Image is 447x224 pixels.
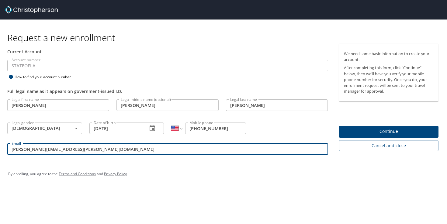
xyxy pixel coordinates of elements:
div: [DEMOGRAPHIC_DATA] [7,123,82,134]
p: After completing this form, click "Continue" below, then we'll have you verify your mobile phone ... [344,65,434,94]
p: We need some basic information to create your account. [344,51,434,62]
h1: Request a new enrollment [7,32,443,44]
span: Continue [344,128,434,135]
div: Full legal name as it appears on government-issued I.D. [7,88,328,94]
img: cbt logo [5,6,58,13]
div: How to find your account number [7,73,83,81]
div: By enrolling, you agree to the and . [8,166,439,182]
span: Cancel and close [344,142,434,150]
button: Cancel and close [339,140,439,151]
a: Terms and Conditions [59,171,96,176]
button: Continue [339,126,439,138]
input: Enter phone number [185,123,246,134]
div: Current Account [7,48,328,55]
a: Privacy Policy [104,171,127,176]
input: MM/DD/YYYY [89,123,143,134]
